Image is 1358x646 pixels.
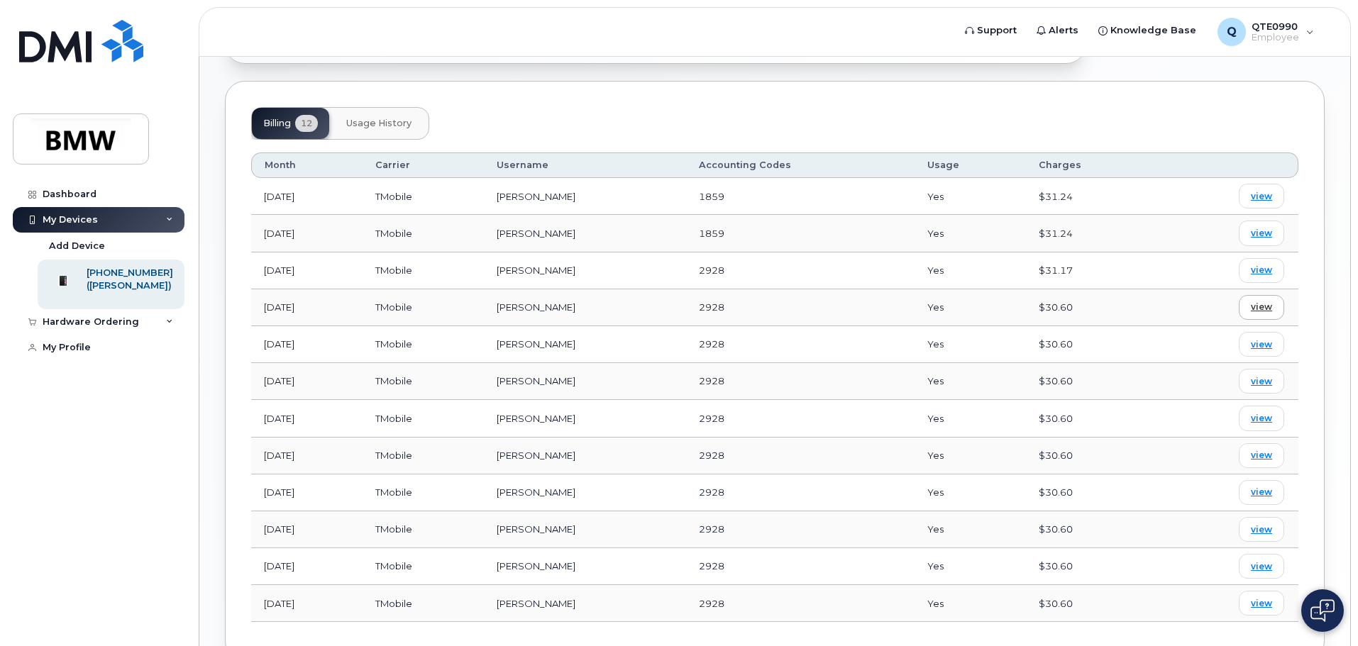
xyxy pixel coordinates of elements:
span: Alerts [1049,23,1078,38]
a: view [1239,517,1284,542]
a: Support [955,16,1027,45]
td: Yes [915,252,1026,289]
td: [DATE] [251,400,363,437]
span: 2928 [699,375,724,386]
span: view [1251,560,1272,573]
span: Employee [1252,32,1299,43]
td: TMobile [363,326,484,363]
div: $31.24 [1039,227,1145,240]
td: [PERSON_NAME] [484,215,686,252]
td: TMobile [363,511,484,548]
a: view [1239,443,1284,468]
div: $30.60 [1039,338,1145,351]
td: TMobile [363,548,484,585]
th: Username [484,152,686,178]
td: Yes [915,326,1026,363]
span: view [1251,190,1272,203]
img: Open chat [1310,599,1335,622]
td: TMobile [363,252,484,289]
span: view [1251,338,1272,351]
span: view [1251,523,1272,536]
div: $30.60 [1039,449,1145,462]
span: 2928 [699,301,724,313]
span: 1859 [699,228,724,239]
th: Usage [915,152,1026,178]
span: 2928 [699,486,724,498]
span: view [1251,412,1272,425]
td: TMobile [363,474,484,511]
th: Carrier [363,152,484,178]
td: Yes [915,438,1026,474]
a: view [1239,184,1284,208]
span: 2928 [699,598,724,609]
a: view [1239,554,1284,579]
th: Month [251,152,363,178]
td: [PERSON_NAME] [484,400,686,437]
div: $31.17 [1039,264,1145,277]
span: 2928 [699,450,724,461]
td: [PERSON_NAME] [484,252,686,289]
span: Support [977,23,1017,38]
span: view [1251,301,1272,313]
td: TMobile [363,289,484,326]
div: $30.60 [1039,486,1145,499]
td: [DATE] [251,363,363,400]
span: view [1251,597,1272,610]
span: Q [1227,23,1237,40]
a: view [1239,332,1284,357]
th: Accounting Codes [686,152,915,178]
a: view [1239,295,1284,320]
td: TMobile [363,585,484,622]
td: Yes [915,548,1026,585]
td: [DATE] [251,585,363,622]
a: view [1239,406,1284,430]
span: 1859 [699,191,724,202]
td: [PERSON_NAME] [484,289,686,326]
a: view [1239,480,1284,505]
td: Yes [915,363,1026,400]
td: [DATE] [251,438,363,474]
span: 2928 [699,413,724,424]
td: [DATE] [251,252,363,289]
td: [PERSON_NAME] [484,326,686,363]
span: view [1251,375,1272,388]
div: $30.60 [1039,523,1145,536]
a: view [1239,369,1284,394]
td: [DATE] [251,289,363,326]
a: view [1239,258,1284,283]
td: Yes [915,215,1026,252]
a: Alerts [1027,16,1088,45]
td: TMobile [363,363,484,400]
td: [PERSON_NAME] [484,511,686,548]
span: 2928 [699,560,724,572]
div: $30.60 [1039,597,1145,611]
div: $31.24 [1039,190,1145,204]
div: QTE0990 [1208,18,1324,46]
td: TMobile [363,178,484,215]
span: 2928 [699,264,724,276]
td: [DATE] [251,474,363,511]
td: Yes [915,178,1026,215]
a: Knowledge Base [1088,16,1206,45]
td: [DATE] [251,215,363,252]
td: Yes [915,474,1026,511]
a: view [1239,591,1284,616]
td: TMobile [363,215,484,252]
span: Usage History [346,118,412,129]
span: Knowledge Base [1110,23,1196,38]
span: 2928 [699,523,724,535]
td: Yes [915,511,1026,548]
span: 2928 [699,338,724,350]
td: [PERSON_NAME] [484,474,686,511]
span: view [1251,486,1272,499]
td: TMobile [363,400,484,437]
td: [PERSON_NAME] [484,178,686,215]
th: Charges [1026,152,1158,178]
td: [DATE] [251,178,363,215]
td: [PERSON_NAME] [484,585,686,622]
td: TMobile [363,438,484,474]
span: view [1251,227,1272,240]
div: $30.60 [1039,301,1145,314]
div: $30.60 [1039,559,1145,573]
span: view [1251,449,1272,462]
